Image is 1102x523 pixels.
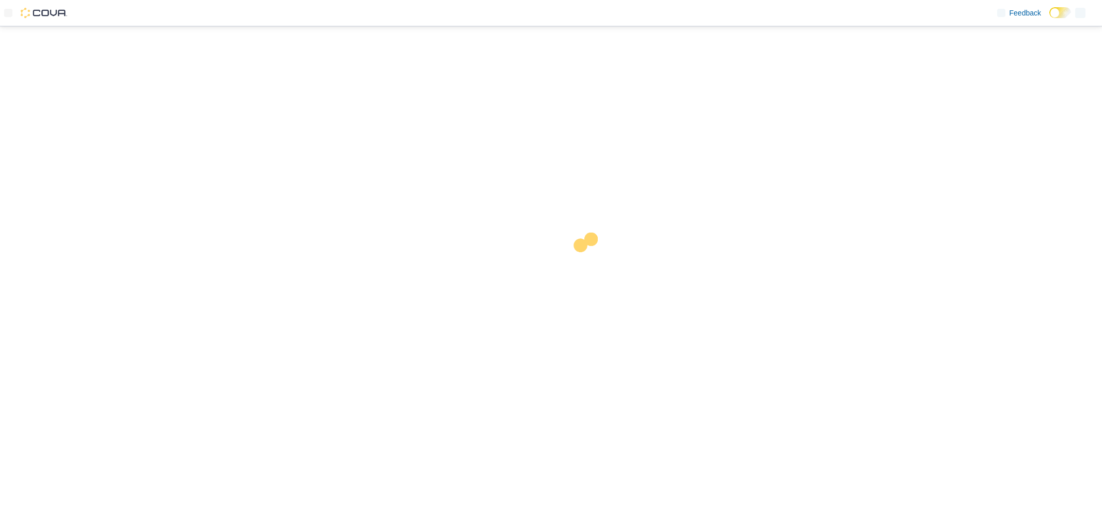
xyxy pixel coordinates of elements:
span: Feedback [1010,8,1041,18]
input: Dark Mode [1049,7,1071,18]
span: Dark Mode [1049,18,1050,19]
a: Feedback [993,3,1045,23]
img: Cova [21,8,67,18]
img: cova-loader [551,225,629,302]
